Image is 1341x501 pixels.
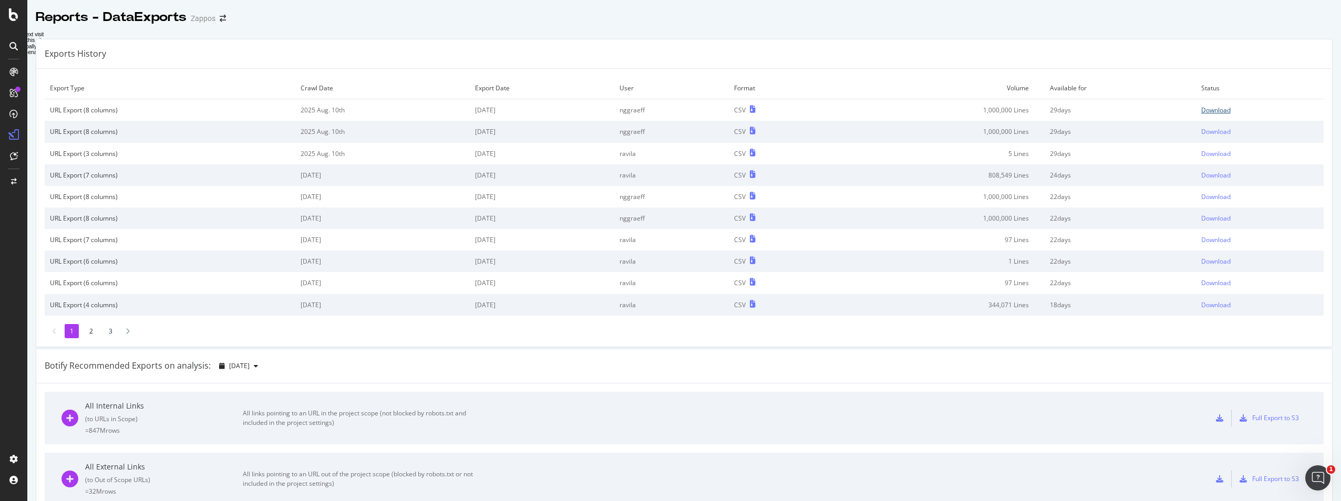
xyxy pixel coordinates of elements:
[470,143,614,164] td: [DATE]
[831,294,1045,316] td: 344,071 Lines
[1201,235,1231,244] div: Download
[1045,186,1196,207] td: 22 days
[85,475,243,484] div: ( to Out of Scope URLs )
[470,99,614,121] td: [DATE]
[295,294,470,316] td: [DATE]
[243,469,479,488] div: All links pointing to an URL out of the project scope (blocked by robots.txt or not included in t...
[470,294,614,316] td: [DATE]
[1240,414,1247,422] div: s3-export
[295,229,470,250] td: [DATE]
[50,127,290,136] div: URL Export (8 columns)
[1240,475,1247,483] div: s3-export
[831,143,1045,164] td: 5 Lines
[470,272,614,294] td: [DATE]
[1201,149,1231,158] div: Download
[1201,106,1231,114] div: Download
[614,250,728,272] td: ravila
[85,487,243,496] div: = 32M rows
[50,278,290,287] div: URL Export (6 columns)
[734,127,746,136] div: CSV
[36,8,187,26] div: Reports - DataExports
[50,106,290,114] div: URL Export (8 columns)
[614,121,728,142] td: nggraeff
[1045,77,1196,99] td: Available for
[50,171,290,180] div: URL Export (7 columns)
[1201,127,1318,136] a: Download
[831,186,1045,207] td: 1,000,000 Lines
[734,278,746,287] div: CSV
[614,164,728,186] td: ravila
[45,360,211,372] div: Botify Recommended Exports on analysis:
[295,207,470,229] td: [DATE]
[295,77,470,99] td: Crawl Date
[470,250,614,272] td: [DATE]
[831,99,1045,121] td: 1,000,000 Lines
[1252,413,1299,422] div: Full Export to S3
[243,409,479,427] div: All links pointing to an URL in the project scope (not blocked by robots.txt and included in the ...
[1216,414,1223,422] div: csv-export
[1252,474,1299,483] div: Full Export to S3
[831,229,1045,250] td: 97 Lines
[734,192,746,201] div: CSV
[1201,300,1318,309] a: Download
[1201,171,1318,180] a: Download
[85,414,243,423] div: ( to URLs in Scope )
[831,250,1045,272] td: 1 Lines
[1045,250,1196,272] td: 22 days
[614,229,728,250] td: ravila
[614,272,728,294] td: ravila
[831,272,1045,294] td: 97 Lines
[614,77,728,99] td: User
[1201,214,1318,223] a: Download
[229,361,250,370] span: 2025 Aug. 11th
[45,77,295,99] td: Export Type
[1201,257,1318,266] a: Download
[1201,278,1318,287] a: Download
[1201,214,1231,223] div: Download
[831,121,1045,142] td: 1,000,000 Lines
[85,401,243,411] div: All Internal Links
[1201,192,1318,201] a: Download
[1201,235,1318,244] a: Download
[614,143,728,164] td: ravila
[1045,207,1196,229] td: 22 days
[1045,229,1196,250] td: 22 days
[50,235,290,244] div: URL Export (7 columns)
[85,462,243,472] div: All External Links
[295,143,470,164] td: 2025 Aug. 10th
[50,300,290,309] div: URL Export (4 columns)
[1201,278,1231,287] div: Download
[470,186,614,207] td: [DATE]
[614,294,728,316] td: ravila
[470,121,614,142] td: [DATE]
[295,99,470,121] td: 2025 Aug. 10th
[734,235,746,244] div: CSV
[1045,294,1196,316] td: 18 days
[1201,192,1231,201] div: Download
[215,358,262,374] button: [DATE]
[1045,164,1196,186] td: 24 days
[831,77,1045,99] td: Volume
[614,186,728,207] td: nggraeff
[295,272,470,294] td: [DATE]
[729,77,831,99] td: Format
[470,207,614,229] td: [DATE]
[470,77,614,99] td: Export Date
[1196,77,1324,99] td: Status
[1045,99,1196,121] td: 29 days
[1305,465,1330,490] iframe: Intercom live chat
[295,186,470,207] td: [DATE]
[85,426,243,435] div: = 847M rows
[831,207,1045,229] td: 1,000,000 Lines
[1201,149,1318,158] a: Download
[470,164,614,186] td: [DATE]
[1327,465,1335,474] span: 1
[84,324,98,338] li: 2
[50,192,290,201] div: URL Export (8 columns)
[1045,143,1196,164] td: 29 days
[45,48,106,60] div: Exports History
[295,250,470,272] td: [DATE]
[1216,475,1223,483] div: csv-export
[1045,121,1196,142] td: 29 days
[831,164,1045,186] td: 808,549 Lines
